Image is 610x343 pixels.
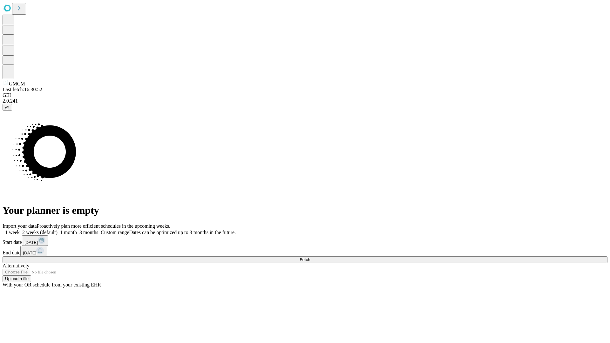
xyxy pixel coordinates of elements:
[37,223,170,229] span: Proactively plan more efficient schedules in the upcoming weeks.
[3,246,607,256] div: End date
[5,230,20,235] span: 1 week
[3,87,42,92] span: Last fetch: 16:30:52
[20,246,46,256] button: [DATE]
[24,240,38,245] span: [DATE]
[3,223,37,229] span: Import your data
[3,256,607,263] button: Fetch
[5,105,10,110] span: @
[3,92,607,98] div: GEI
[23,251,36,255] span: [DATE]
[22,235,48,246] button: [DATE]
[3,104,12,111] button: @
[9,81,25,86] span: GMCM
[3,263,29,268] span: Alternatively
[60,230,77,235] span: 1 month
[3,98,607,104] div: 2.0.241
[22,230,58,235] span: 2 weeks (default)
[79,230,98,235] span: 3 months
[3,235,607,246] div: Start date
[129,230,236,235] span: Dates can be optimized up to 3 months in the future.
[3,275,31,282] button: Upload a file
[101,230,129,235] span: Custom range
[3,205,607,216] h1: Your planner is empty
[300,257,310,262] span: Fetch
[3,282,101,287] span: With your OR schedule from your existing EHR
